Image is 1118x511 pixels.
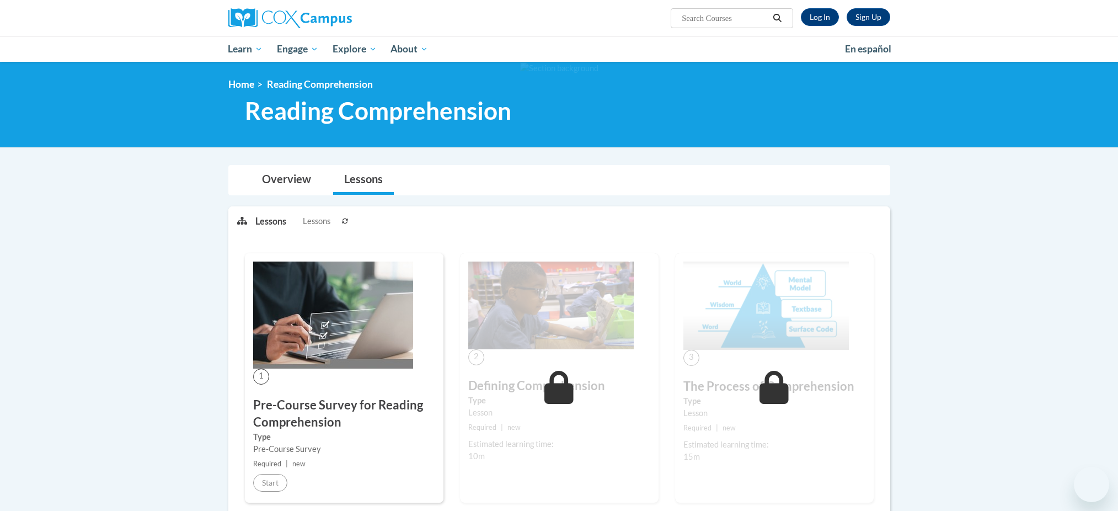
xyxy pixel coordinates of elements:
[847,8,890,26] a: Register
[801,8,839,26] a: Log In
[228,42,263,56] span: Learn
[769,12,785,25] button: Search
[845,43,891,55] span: En español
[1074,467,1109,502] iframe: Button to launch messaging window
[267,78,373,90] span: Reading Comprehension
[520,62,598,74] img: Section background
[383,36,435,62] a: About
[838,38,898,61] a: En español
[212,36,907,62] div: Main menu
[228,8,352,28] img: Cox Campus
[228,8,438,28] a: Cox Campus
[228,78,254,90] a: Home
[391,42,428,56] span: About
[270,36,325,62] a: Engage
[277,42,318,56] span: Engage
[333,42,377,56] span: Explore
[681,12,769,25] input: Search Courses
[245,96,511,125] span: Reading Comprehension
[221,36,270,62] a: Learn
[325,36,384,62] a: Explore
